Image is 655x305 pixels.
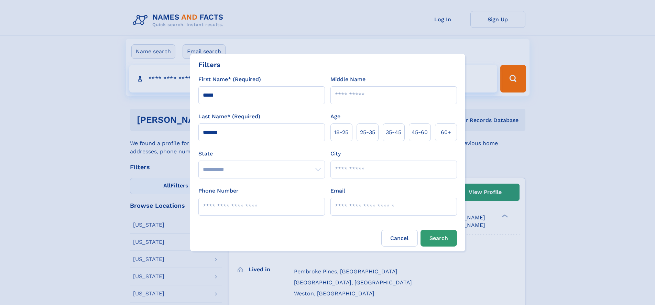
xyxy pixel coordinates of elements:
[198,112,260,121] label: Last Name* (Required)
[330,187,345,195] label: Email
[334,128,348,137] span: 18‑25
[198,150,325,158] label: State
[330,112,340,121] label: Age
[198,75,261,84] label: First Name* (Required)
[198,59,220,70] div: Filters
[360,128,375,137] span: 25‑35
[386,128,401,137] span: 35‑45
[330,75,365,84] label: Middle Name
[330,150,341,158] label: City
[421,230,457,247] button: Search
[412,128,428,137] span: 45‑60
[381,230,418,247] label: Cancel
[198,187,239,195] label: Phone Number
[441,128,451,137] span: 60+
